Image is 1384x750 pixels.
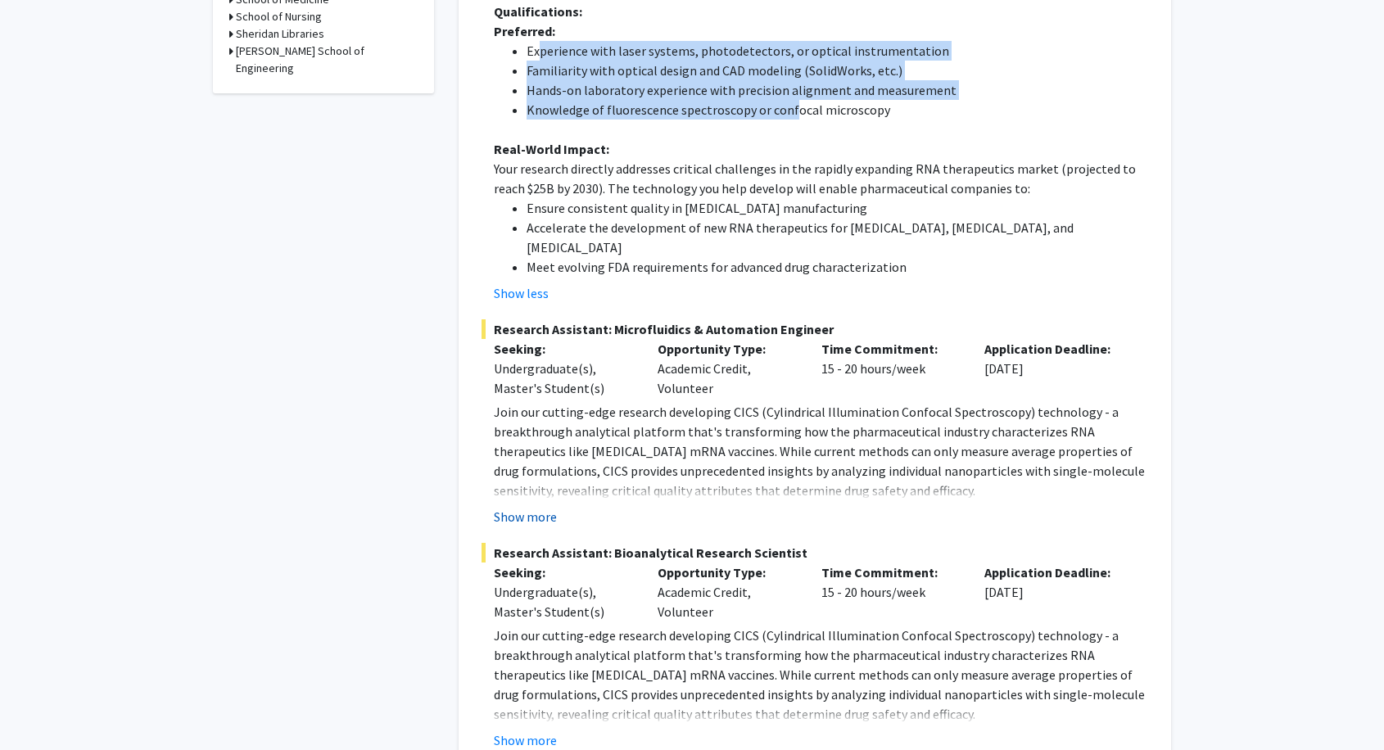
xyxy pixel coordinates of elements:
div: Academic Credit, Volunteer [645,339,809,398]
li: Experience with laser systems, photodetectors, or optical instrumentation [527,41,1148,61]
h3: School of Nursing [236,8,322,25]
button: Show more [494,507,557,526]
p: Time Commitment: [821,339,961,359]
strong: Preferred: [494,23,555,39]
div: Academic Credit, Volunteer [645,562,809,621]
iframe: Chat [12,676,70,738]
li: Hands-on laboratory experience with precision alignment and measurement [527,80,1148,100]
p: Opportunity Type: [658,562,797,582]
p: Seeking: [494,562,633,582]
span: Research Assistant: Bioanalytical Research Scientist [482,543,1148,562]
li: Knowledge of fluorescence spectroscopy or confocal microscopy [527,100,1148,120]
p: Opportunity Type: [658,339,797,359]
strong: Qualifications: [494,3,582,20]
h3: [PERSON_NAME] School of Engineering [236,43,418,77]
p: Application Deadline: [984,562,1124,582]
span: Research Assistant: Microfluidics & Automation Engineer [482,319,1148,339]
li: Familiarity with optical design and CAD modeling (SolidWorks, etc.) [527,61,1148,80]
p: Join our cutting-edge research developing CICS (Cylindrical Illumination Confocal Spectroscopy) t... [494,626,1148,724]
div: Undergraduate(s), Master's Student(s) [494,359,633,398]
p: Join our cutting-edge research developing CICS (Cylindrical Illumination Confocal Spectroscopy) t... [494,402,1148,500]
div: Undergraduate(s), Master's Student(s) [494,582,633,621]
li: Meet evolving FDA requirements for advanced drug characterization [527,257,1148,277]
h3: Sheridan Libraries [236,25,324,43]
p: Application Deadline: [984,339,1124,359]
strong: Real-World Impact: [494,141,609,157]
button: Show less [494,283,549,303]
div: 15 - 20 hours/week [809,562,973,621]
p: Your research directly addresses critical challenges in the rapidly expanding RNA therapeutics ma... [494,159,1148,198]
button: Show more [494,730,557,750]
li: Ensure consistent quality in [MEDICAL_DATA] manufacturing [527,198,1148,218]
p: Seeking: [494,339,633,359]
li: Accelerate the development of new RNA therapeutics for [MEDICAL_DATA], [MEDICAL_DATA], and [MEDIC... [527,218,1148,257]
div: [DATE] [972,562,1136,621]
p: Time Commitment: [821,562,961,582]
div: [DATE] [972,339,1136,398]
div: 15 - 20 hours/week [809,339,973,398]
